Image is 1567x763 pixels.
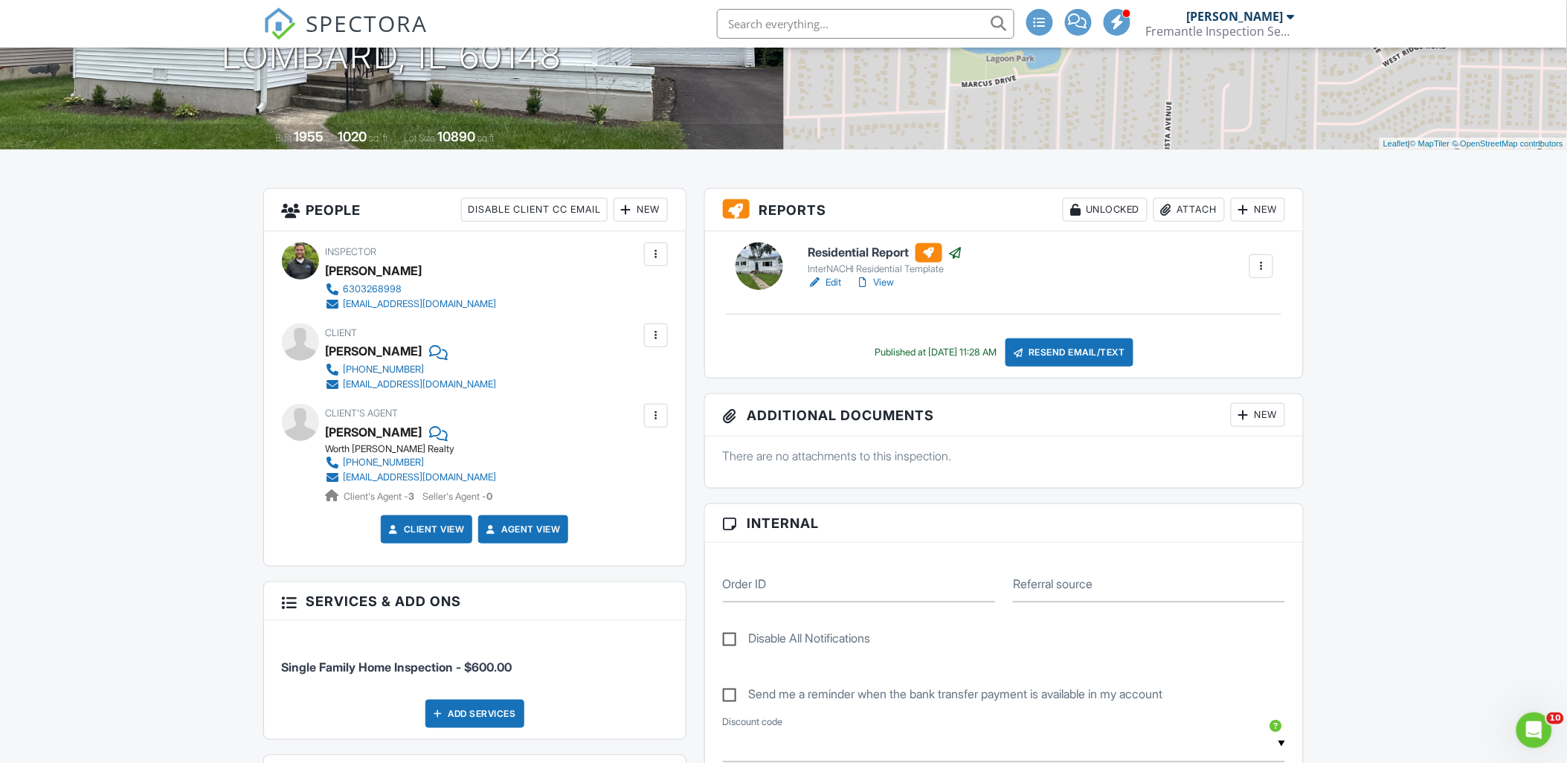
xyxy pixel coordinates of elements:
label: Disable All Notifications [723,631,871,650]
h3: Services & Add ons [264,582,686,621]
a: [PHONE_NUMBER] [326,362,497,377]
span: Seller's Agent - [423,491,493,502]
a: © MapTiler [1410,139,1450,148]
span: Client's Agent - [344,491,417,502]
div: [EMAIL_ADDRESS][DOMAIN_NAME] [344,298,497,310]
span: Lot Size [404,132,435,144]
div: [PHONE_NUMBER] [344,457,425,469]
div: 1020 [338,129,367,144]
span: Inspector [326,246,377,257]
a: Residential Report InterNACHI Residential Template [808,243,963,276]
a: 6303268998 [326,282,497,297]
div: Published at [DATE] 11:28 AM [875,347,997,358]
span: sq. ft. [369,132,390,144]
label: Discount code [723,715,783,729]
span: sq.ft. [477,132,496,144]
h3: Internal [705,504,1304,543]
h6: Residential Report [808,243,963,263]
div: Worth [PERSON_NAME] Realty [326,443,509,455]
div: [PERSON_NAME] [1187,9,1284,24]
div: Disable Client CC Email [461,198,608,222]
h3: People [264,189,686,231]
strong: 3 [409,491,415,502]
span: Client's Agent [326,408,399,419]
div: [EMAIL_ADDRESS][DOMAIN_NAME] [344,379,497,390]
a: [EMAIL_ADDRESS][DOMAIN_NAME] [326,470,497,485]
div: | [1380,138,1567,150]
div: 10890 [437,129,475,144]
div: Resend Email/Text [1005,338,1133,367]
a: Agent View [483,522,560,537]
input: Search everything... [717,9,1014,39]
label: Send me a reminder when the bank transfer payment is available in my account [723,687,1163,706]
a: View [856,275,895,290]
div: [PHONE_NUMBER] [344,364,425,376]
strong: 0 [487,491,493,502]
img: The Best Home Inspection Software - Spectora [263,7,296,40]
span: SPECTORA [306,7,428,39]
a: Leaflet [1383,139,1408,148]
a: Client View [386,522,465,537]
a: [PHONE_NUMBER] [326,455,497,470]
label: Referral source [1013,576,1093,592]
span: Built [275,132,292,144]
span: Single Family Home Inspection - $600.00 [282,660,512,675]
div: New [1231,198,1285,222]
span: Client [326,327,358,338]
a: Edit [808,275,841,290]
div: InterNACHI Residential Template [808,263,963,275]
a: [EMAIL_ADDRESS][DOMAIN_NAME] [326,297,497,312]
a: SPECTORA [263,20,428,51]
div: Attach [1153,198,1225,222]
span: 10 [1547,712,1564,724]
div: 6303268998 [344,283,402,295]
div: New [614,198,668,222]
p: There are no attachments to this inspection. [723,448,1286,464]
a: [EMAIL_ADDRESS][DOMAIN_NAME] [326,377,497,392]
div: 1955 [294,129,324,144]
a: © OpenStreetMap contributors [1452,139,1563,148]
div: New [1231,403,1285,427]
li: Service: Single Family Home Inspection [282,632,668,687]
label: Order ID [723,576,767,592]
div: Fremantle Inspection Services [1146,24,1295,39]
div: [PERSON_NAME] [326,340,422,362]
div: Add Services [425,700,524,728]
div: Unlocked [1063,198,1148,222]
h3: Reports [705,189,1304,231]
h3: Additional Documents [705,394,1304,437]
div: [EMAIL_ADDRESS][DOMAIN_NAME] [344,471,497,483]
iframe: Intercom live chat [1516,712,1552,748]
div: [PERSON_NAME] [326,260,422,282]
a: [PERSON_NAME] [326,421,422,443]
